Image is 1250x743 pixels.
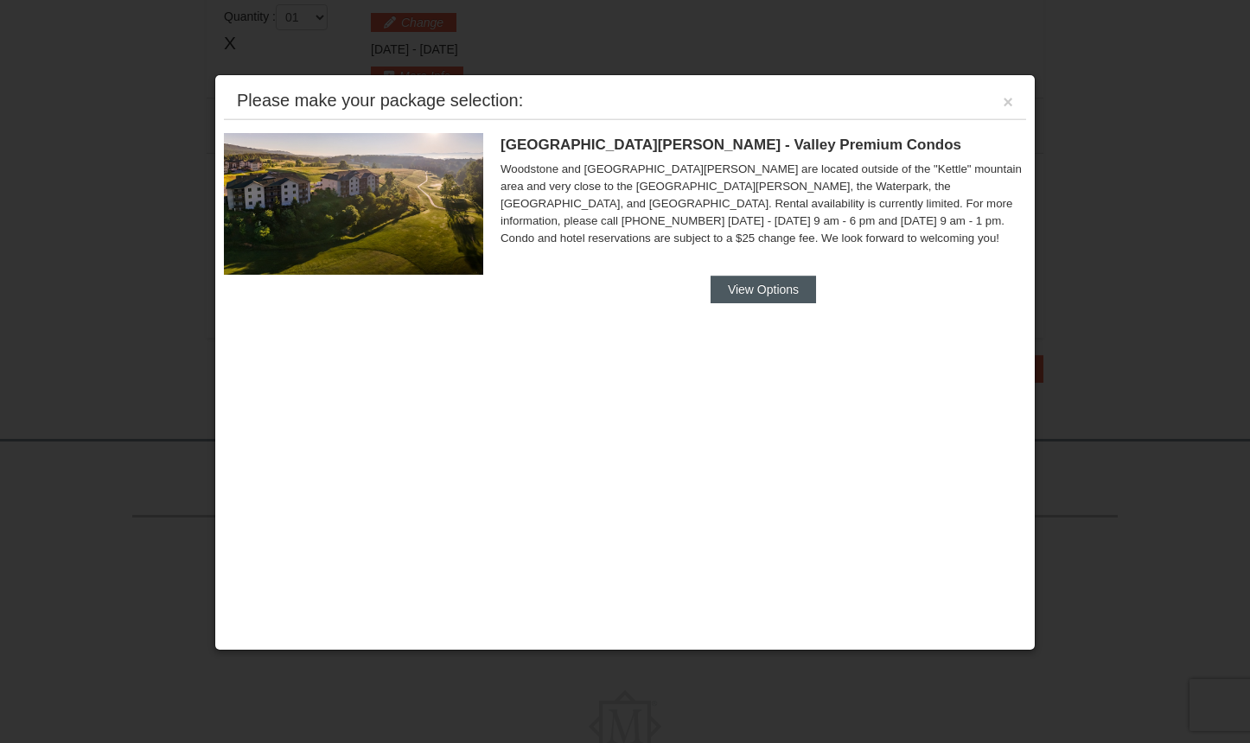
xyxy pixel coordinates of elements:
[237,92,523,109] div: Please make your package selection:
[224,133,483,275] img: 19219041-4-ec11c166.jpg
[1003,93,1013,111] button: ×
[501,161,1026,247] div: Woodstone and [GEOGRAPHIC_DATA][PERSON_NAME] are located outside of the "Kettle" mountain area an...
[711,276,816,303] button: View Options
[501,137,961,153] span: [GEOGRAPHIC_DATA][PERSON_NAME] - Valley Premium Condos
